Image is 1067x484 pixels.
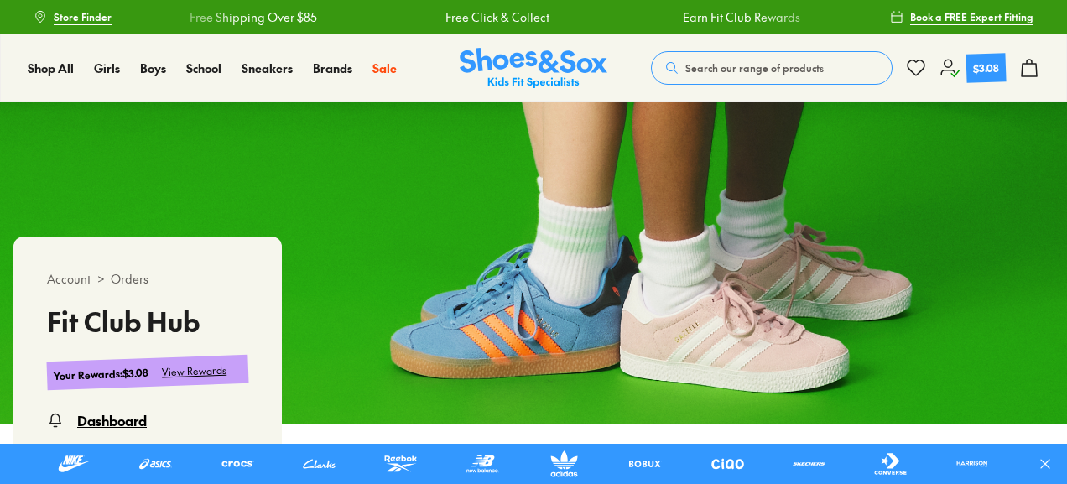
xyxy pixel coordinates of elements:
a: Free Shipping Over $85 [813,8,940,26]
a: Free Shipping Over $85 [81,8,209,26]
span: > [97,270,104,288]
a: Book a FREE Expert Fitting [890,2,1033,32]
span: Girls [94,60,120,76]
span: Boys [140,60,166,76]
a: Girls [94,60,120,77]
div: View Rewards [162,362,227,380]
a: Earn Fit Club Rewards [574,8,691,26]
a: $3.08 [939,54,1006,82]
span: Book a FREE Expert Fitting [910,9,1033,24]
span: Orders [111,270,148,288]
span: Sneakers [242,60,293,76]
a: School [186,60,221,77]
span: Store Finder [54,9,112,24]
img: SNS_Logo_Responsive.svg [460,48,607,89]
a: Sale [372,60,397,77]
span: Shop All [28,60,74,76]
div: Dashboard [77,410,147,430]
span: Sale [372,60,397,76]
h3: Fit Club Hub [47,308,248,335]
a: Free Click & Collect [336,8,440,26]
a: Sneakers [242,60,293,77]
a: Shoes & Sox [460,48,607,89]
a: Store Finder [34,2,112,32]
a: Boys [140,60,166,77]
button: Search our range of products [651,51,893,85]
a: Shop All [28,60,74,77]
span: Account [47,270,91,288]
span: School [186,60,221,76]
span: Brands [313,60,352,76]
iframe: Gorgias live chat messenger [17,372,84,434]
div: Your Rewards : $3.08 [54,365,149,383]
a: Dashboard [47,410,248,430]
a: Brands [313,60,352,77]
div: $3.08 [973,60,1000,75]
span: Search our range of products [685,60,824,75]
